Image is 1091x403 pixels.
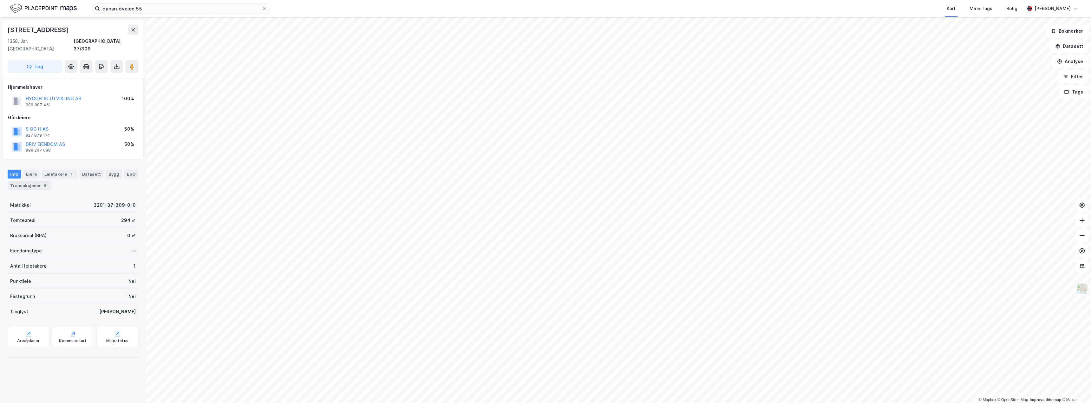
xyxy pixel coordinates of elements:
[8,83,138,91] div: Hjemmelshaver
[947,5,956,12] div: Kart
[10,232,47,239] div: Bruksareal (BRA)
[26,102,51,107] div: 989 987 461
[99,308,136,315] div: [PERSON_NAME]
[10,277,31,285] div: Punktleie
[1076,283,1088,295] img: Z
[10,308,28,315] div: Tinglyst
[134,262,136,270] div: 1
[1059,373,1091,403] div: Kontrollprogram for chat
[10,201,31,209] div: Matrikkel
[121,217,136,224] div: 294 ㎡
[80,170,103,179] div: Datasett
[979,398,996,402] a: Mapbox
[8,60,62,73] button: Tag
[122,95,134,102] div: 100%
[10,217,36,224] div: Tomteareal
[1059,86,1088,98] button: Tags
[106,338,128,343] div: Miljøstatus
[8,114,138,121] div: Gårdeiere
[8,37,74,53] div: 1358, Jar, [GEOGRAPHIC_DATA]
[8,25,70,35] div: [STREET_ADDRESS]
[124,125,134,133] div: 50%
[124,170,138,179] div: ESG
[94,201,136,209] div: 3201-37-309-0-0
[26,133,50,138] div: 927 879 174
[1050,40,1088,53] button: Datasett
[127,232,136,239] div: 0 ㎡
[10,262,47,270] div: Antall leietakere
[42,182,49,189] div: 6
[68,171,75,177] div: 1
[17,338,40,343] div: Arealplaner
[124,140,134,148] div: 50%
[128,277,136,285] div: Nei
[10,293,35,300] div: Festegrunn
[8,170,21,179] div: Info
[1058,70,1088,83] button: Filter
[1035,5,1071,12] div: [PERSON_NAME]
[1006,5,1017,12] div: Bolig
[59,338,87,343] div: Kommunekart
[10,247,42,255] div: Eiendomstype
[131,247,136,255] div: —
[42,170,77,179] div: Leietakere
[8,181,51,190] div: Transaksjoner
[23,170,39,179] div: Eiere
[74,37,138,53] div: [GEOGRAPHIC_DATA], 37/309
[1030,398,1061,402] a: Improve this map
[10,3,77,14] img: logo.f888ab2527a4732fd821a326f86c7f29.svg
[106,170,122,179] div: Bygg
[970,5,992,12] div: Mine Tags
[1059,373,1091,403] iframe: Chat Widget
[128,293,136,300] div: Nei
[997,398,1028,402] a: OpenStreetMap
[1046,25,1088,37] button: Bokmerker
[100,4,262,13] input: Søk på adresse, matrikkel, gårdeiere, leietakere eller personer
[1052,55,1088,68] button: Analyse
[26,148,51,153] div: 998 207 088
